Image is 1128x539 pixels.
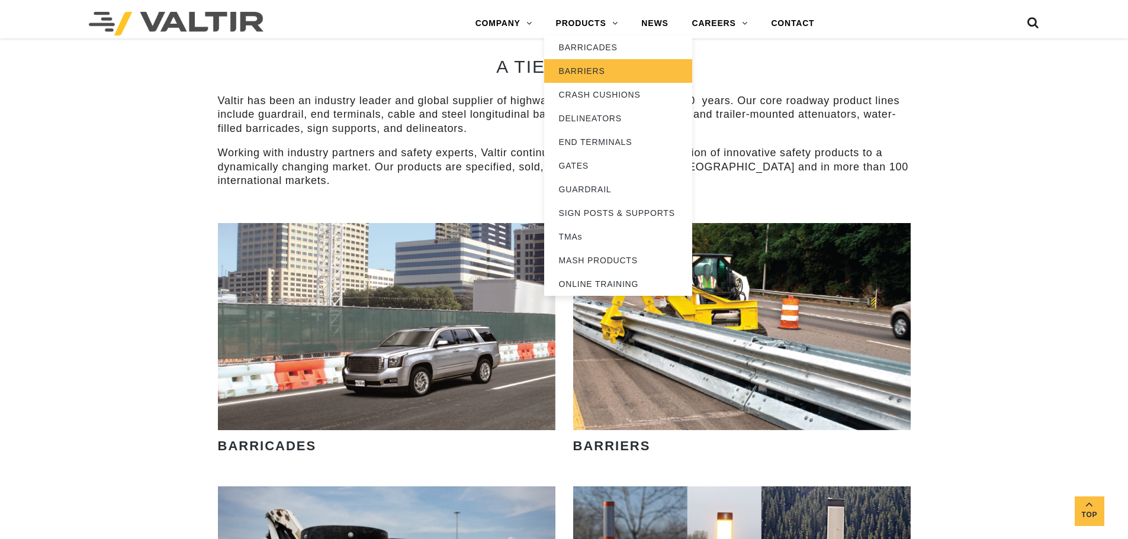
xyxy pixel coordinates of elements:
a: CONTACT [759,12,826,35]
a: NEWS [629,12,680,35]
a: PRODUCTS [544,12,630,35]
p: Valtir has been an industry leader and global supplier of highway safety products for over 50 yea... [218,94,911,135]
a: GUARDRAIL [544,177,692,201]
a: Top [1075,496,1104,526]
a: CRASH CUSHIONS [544,83,692,106]
h2: A TIER ABOVE [218,57,911,76]
a: DELINEATORS [544,106,692,130]
img: Valtir [89,12,263,35]
a: MASH PRODUCTS [544,248,692,272]
a: GATES [544,154,692,177]
a: ONLINE TRAINING [544,272,692,296]
a: END TERMINALS [544,130,692,154]
strong: BARRIERS [573,438,651,453]
p: Working with industry partners and safety experts, Valtir continues to bring the next generation ... [218,146,911,188]
a: BARRICADES [544,35,692,59]
span: Top [1075,508,1104,522]
a: CAREERS [680,12,760,35]
a: SIGN POSTS & SUPPORTS [544,201,692,225]
strong: BARRICADES [218,438,317,453]
a: TMAs [544,225,692,248]
a: BARRIERS [544,59,692,83]
a: COMPANY [464,12,544,35]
